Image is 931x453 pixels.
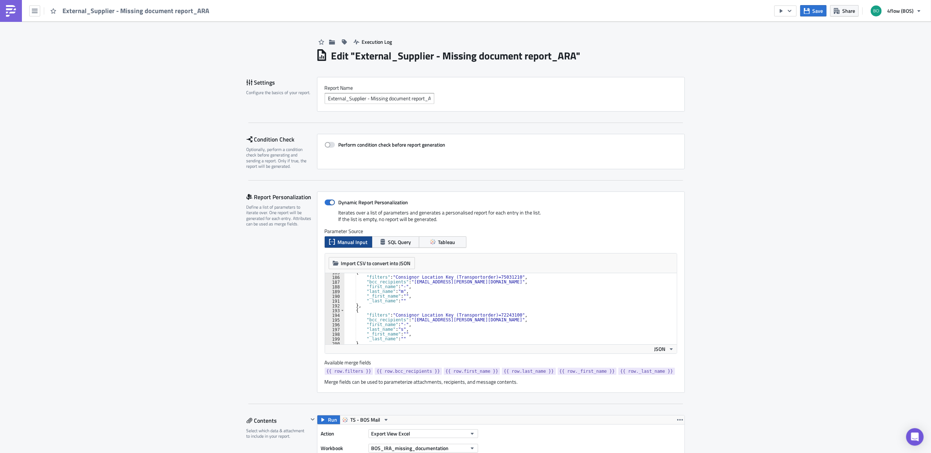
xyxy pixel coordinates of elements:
div: Report Personalization [247,191,317,202]
div: Select which data & attachment to include in your report. [247,428,308,439]
span: BOS_IRA_missing_documentation [371,444,449,452]
img: Avatar [870,5,882,17]
label: Parameter Source [325,228,677,235]
div: Condition Check [247,134,317,145]
span: Tableau [438,238,455,246]
button: SQL Query [372,236,419,248]
p: If you have any question feel free to contact [EMAIL_ADDRESS][DOMAIN_NAME] [3,35,349,41]
strong: Perform condition check before report generation [339,141,446,148]
button: Run [317,415,340,424]
body: Rich Text Area. Press ALT-0 for help. [3,3,349,73]
span: Execution Log [362,38,392,46]
a: {{ row._first_name }} [558,368,617,375]
div: 196 [325,322,344,327]
button: 4flow (BOS) [866,3,926,19]
p: BOS TCT Team [3,59,349,65]
p: Please upload the documents as soon as possible. [3,27,349,33]
button: JSON [652,345,677,353]
span: 4flow (BOS) [887,7,913,15]
span: Export View Excel [371,430,411,437]
a: {{ row.last_name }} [502,368,556,375]
div: Configure the basics of your report. [247,90,312,95]
span: Share [842,7,855,15]
div: 186 [325,275,344,280]
p: Best regards, [3,51,349,57]
label: Report Nam﻿e [325,85,677,91]
div: 191 [325,299,344,303]
button: Save [800,5,827,16]
strong: Dynamic Report Personalization [339,198,408,206]
button: Hide content [308,415,317,424]
span: {{ row.first_name }} [446,368,499,375]
div: 200 [325,341,344,346]
span: {{ row.last_name }} [504,368,554,375]
img: PushMetrics [5,5,17,17]
span: Manual Input [337,238,367,246]
span: Import CSV to convert into JSON [341,259,411,267]
div: 194 [325,313,344,318]
button: Tableau [419,236,466,248]
p: Dear Supplier, [3,3,349,9]
span: SQL Query [388,238,411,246]
div: Define a list of parameters to iterate over. One report will be generated for each entry. Attribu... [247,204,312,227]
button: Export View Excel [369,429,478,438]
span: {{ row._first_name }} [560,368,615,375]
div: 197 [325,327,344,332]
a: {{ row.filters }} [325,368,373,375]
div: Contents [247,415,308,426]
button: BOS_IRA_missing_documentation [369,444,478,453]
button: Manual Input [325,236,372,248]
span: {{ row.filters }} [327,368,371,375]
div: 198 [325,332,344,337]
span: {{ row.bcc_recipients }} [377,368,440,375]
span: External_Supplier - Missing document report_ARA [62,7,210,15]
div: 190 [325,294,344,299]
div: Optionally, perform a condition check before generating and sending a report. Only if true, the r... [247,147,312,169]
button: Share [830,5,859,16]
div: 188 [325,284,344,289]
button: Import CSV to convert into JSON [329,257,415,269]
div: Merge fields can be used to parameterize attachments, recipients, and message contents. [325,379,677,385]
span: TS - BOS Mail [351,415,381,424]
h1: Edit " External_Supplier - Missing document report_ARA " [331,49,581,62]
button: TS - BOS Mail [340,415,392,424]
div: 195 [325,318,344,322]
label: Action [321,428,365,439]
span: Run [328,415,337,424]
button: Execution Log [350,36,396,47]
a: {{ row.bcc_recipients }} [375,368,442,375]
p: In the attachement you can find the TOs where you need to upload in ITMS the invoice and the deli... [3,19,349,25]
div: 193 [325,308,344,313]
div: Settings [247,77,317,88]
div: 187 [325,280,344,284]
div: 199 [325,337,344,341]
a: {{ row._last_name }} [618,368,675,375]
span: {{ row._last_name }} [620,368,673,375]
div: 192 [325,303,344,308]
div: Open Intercom Messenger [906,428,924,446]
label: Available merge fields [325,359,379,366]
a: {{ row.first_name }} [444,368,500,375]
div: Iterates over a list of parameters and generates a personalised report for each entry in the list... [325,209,677,228]
div: 189 [325,289,344,294]
span: JSON [655,345,666,353]
span: Save [812,7,823,15]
